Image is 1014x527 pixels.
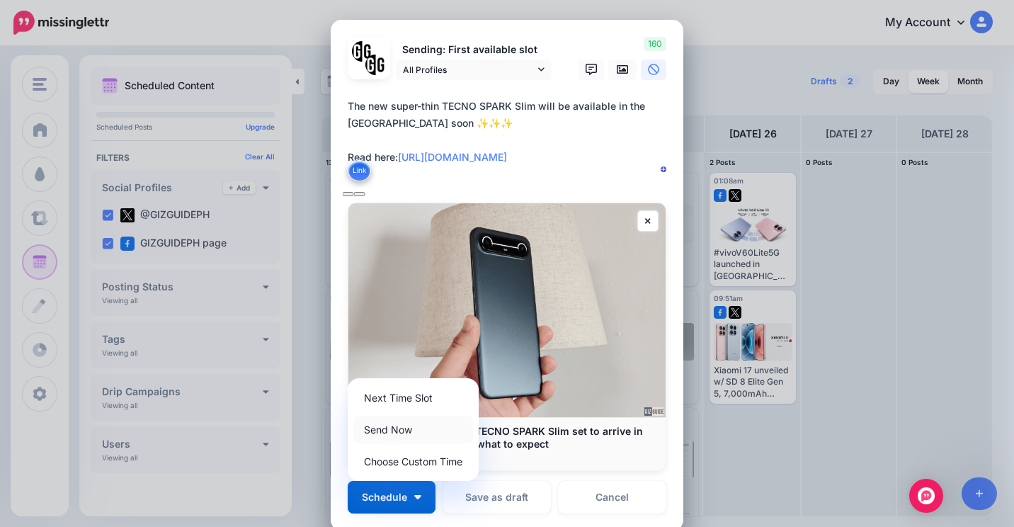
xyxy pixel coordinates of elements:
[443,481,551,514] button: Save as draft
[396,59,552,80] a: All Profiles
[348,98,673,183] textarea: To enrich screen reader interactions, please activate Accessibility in Grammarly extension settings
[396,42,552,58] p: Sending: First available slot
[362,492,407,502] span: Schedule
[348,160,371,181] button: Link
[348,481,435,514] button: Schedule
[644,37,666,51] span: 160
[353,416,473,443] a: Send Now
[403,62,535,77] span: All Profiles
[348,98,673,166] div: The new super-thin TECNO SPARK Slim will be available in the [GEOGRAPHIC_DATA] soon ✨✨✨ Read here:
[365,55,386,75] img: JT5sWCfR-79925.png
[363,450,651,463] p: [DOMAIN_NAME]
[363,425,643,450] b: Confirmed: Super-thin TECNO SPARK Slim set to arrive in PH this [DATE]—Here's what to expect
[909,479,943,513] div: Open Intercom Messenger
[348,203,666,417] img: Confirmed: Super-thin TECNO SPARK Slim set to arrive in PH this October 8—Here's what to expect
[414,495,421,499] img: arrow-down-white.png
[353,448,473,475] a: Choose Custom Time
[558,481,666,514] a: Cancel
[352,41,372,62] img: 353459792_649996473822713_4483302954317148903_n-bsa138318.png
[348,378,479,481] div: Schedule
[353,384,473,412] a: Next Time Slot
